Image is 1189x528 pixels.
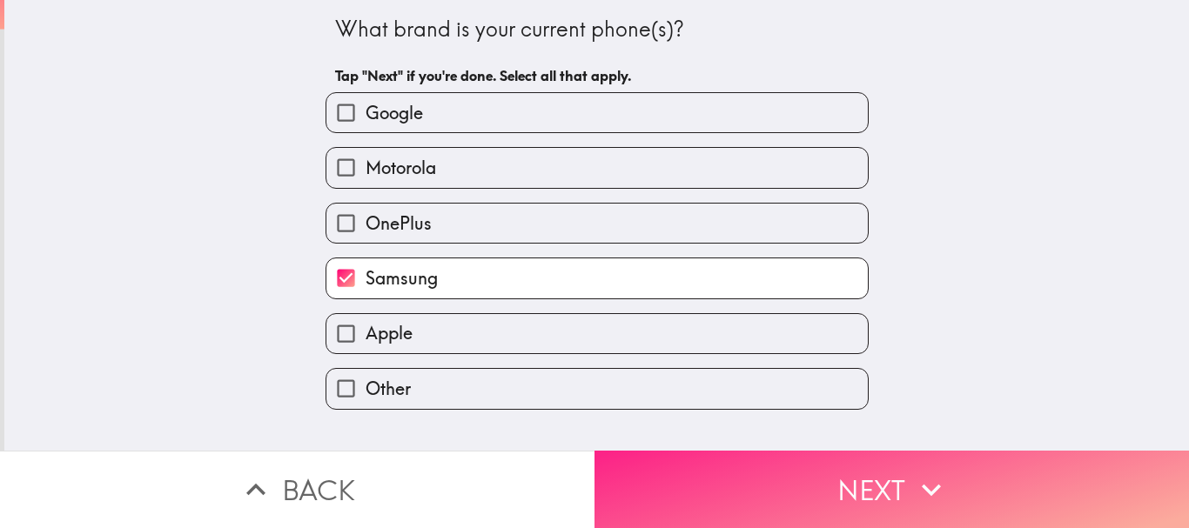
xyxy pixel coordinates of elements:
[326,93,868,132] button: Google
[366,377,411,401] span: Other
[366,211,432,236] span: OnePlus
[594,451,1189,528] button: Next
[335,15,859,44] div: What brand is your current phone(s)?
[366,266,438,291] span: Samsung
[326,314,868,353] button: Apple
[366,101,423,125] span: Google
[326,369,868,408] button: Other
[326,204,868,243] button: OnePlus
[326,148,868,187] button: Motorola
[366,321,413,345] span: Apple
[326,258,868,297] button: Samsung
[366,156,436,180] span: Motorola
[335,66,859,85] h6: Tap "Next" if you're done. Select all that apply.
